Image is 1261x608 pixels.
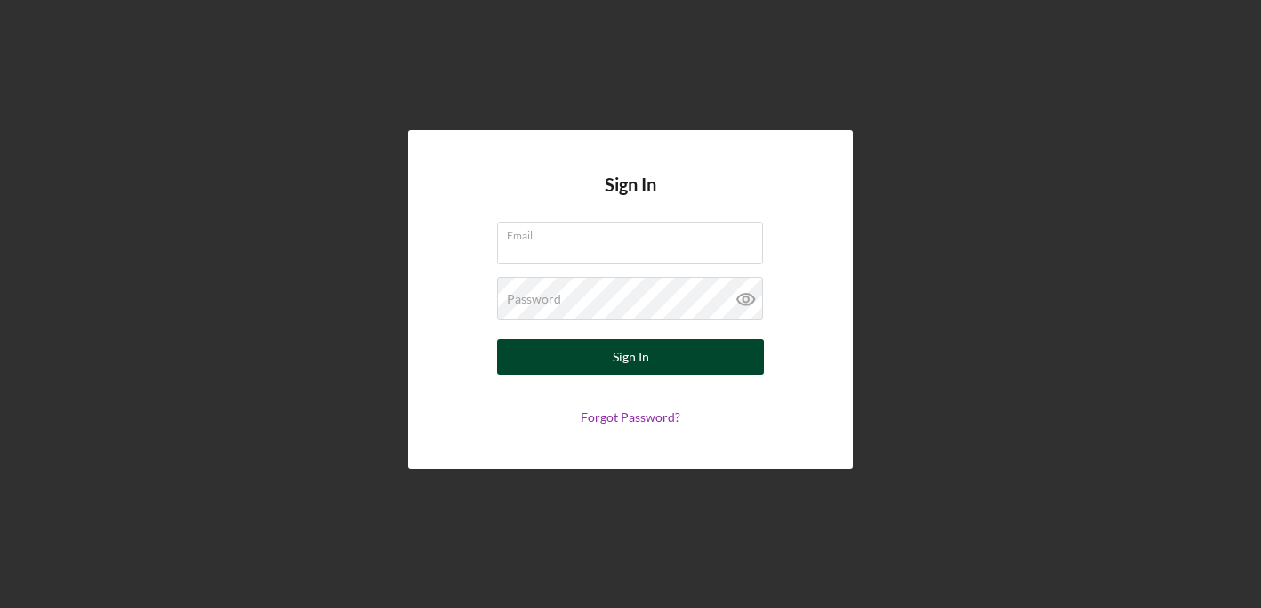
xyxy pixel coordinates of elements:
[497,339,764,375] button: Sign In
[507,292,561,306] label: Password
[507,223,763,242] label: Email
[613,339,649,375] div: Sign In
[605,174,656,222] h4: Sign In
[581,409,680,425] a: Forgot Password?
